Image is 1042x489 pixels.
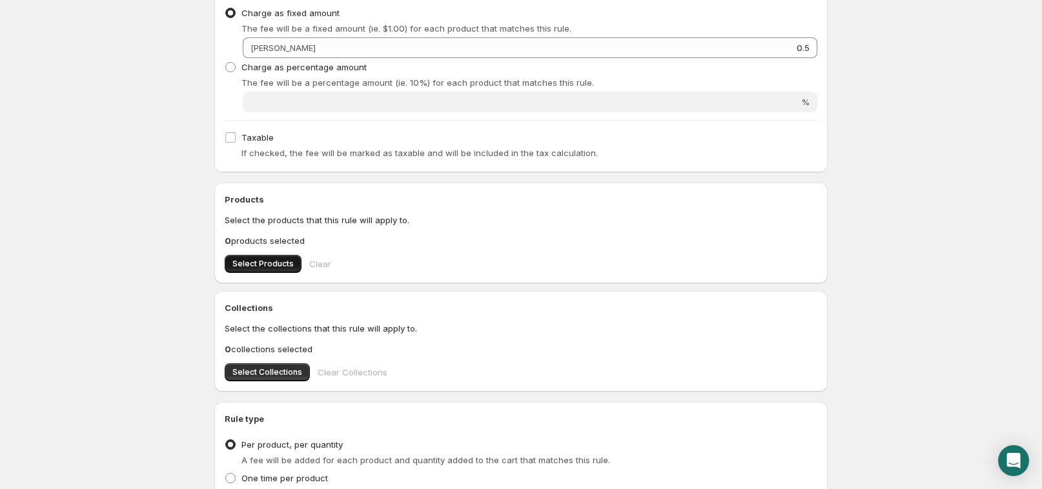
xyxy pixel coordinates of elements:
span: Select Collections [232,367,302,377]
p: Select the products that this rule will apply to. [225,214,817,226]
button: Select Products [225,255,301,273]
h2: Rule type [225,412,817,425]
p: products selected [225,234,817,247]
span: % [801,97,810,107]
span: Charge as fixed amount [241,8,340,18]
span: Charge as percentage amount [241,62,367,72]
button: Select Collections [225,363,310,381]
h2: Products [225,193,817,206]
span: The fee will be a fixed amount (ie. $1.00) for each product that matches this rule. [241,23,571,34]
span: Per product, per quantity [241,439,343,450]
span: Taxable [241,132,274,143]
b: 0 [225,235,231,246]
p: Select the collections that this rule will apply to. [225,322,817,335]
p: collections selected [225,343,817,355]
b: 0 [225,344,231,354]
span: [PERSON_NAME] [250,43,316,53]
span: One time per product [241,473,328,483]
span: If checked, the fee will be marked as taxable and will be included in the tax calculation. [241,148,598,158]
span: A fee will be added for each product and quantity added to the cart that matches this rule. [241,455,610,465]
span: Select Products [232,259,294,269]
div: Open Intercom Messenger [998,445,1029,476]
h2: Collections [225,301,817,314]
p: The fee will be a percentage amount (ie. 10%) for each product that matches this rule. [241,76,817,89]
